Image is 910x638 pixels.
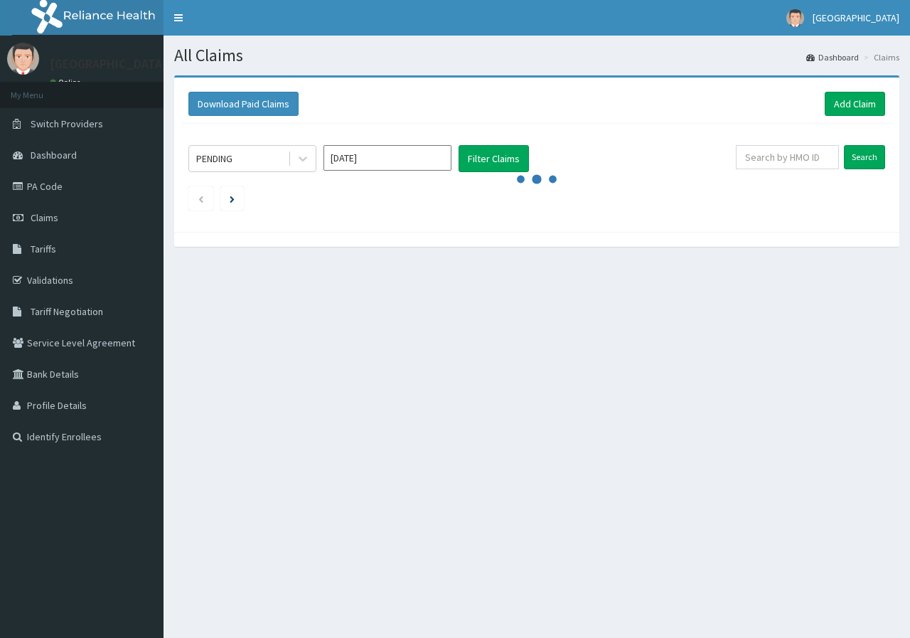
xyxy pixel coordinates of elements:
[844,145,885,169] input: Search
[813,11,899,24] span: [GEOGRAPHIC_DATA]
[7,43,39,75] img: User Image
[31,211,58,224] span: Claims
[230,192,235,205] a: Next page
[786,9,804,27] img: User Image
[515,158,558,201] svg: audio-loading
[31,243,56,255] span: Tariffs
[31,149,77,161] span: Dashboard
[825,92,885,116] a: Add Claim
[198,192,204,205] a: Previous page
[174,46,899,65] h1: All Claims
[806,51,859,63] a: Dashboard
[50,58,167,70] p: [GEOGRAPHIC_DATA]
[31,305,103,318] span: Tariff Negotiation
[459,145,529,172] button: Filter Claims
[50,78,84,87] a: Online
[323,145,451,171] input: Select Month and Year
[736,145,839,169] input: Search by HMO ID
[860,51,899,63] li: Claims
[188,92,299,116] button: Download Paid Claims
[31,117,103,130] span: Switch Providers
[196,151,232,166] div: PENDING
